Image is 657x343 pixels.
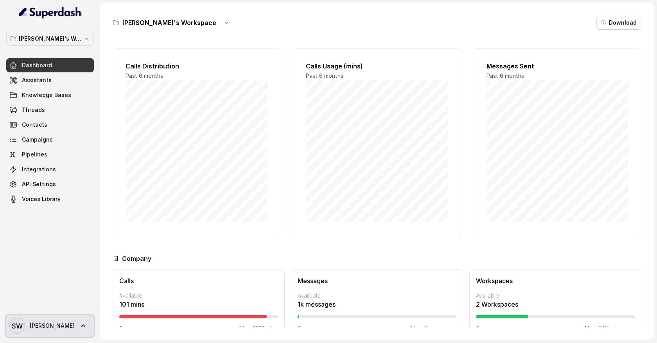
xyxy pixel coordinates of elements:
p: Max: 1630 mins [239,325,278,332]
span: Campaigns [22,136,53,144]
span: Assistants [22,76,52,84]
p: 0 [119,325,123,332]
a: Assistants [6,73,94,87]
a: Contacts [6,118,94,132]
p: 0 [298,325,301,332]
img: light.svg [19,6,82,19]
p: Available [476,292,635,300]
a: Campaigns [6,133,94,147]
a: Integrations [6,162,94,176]
p: Max: 1k messages [411,325,456,332]
span: Dashboard [22,61,52,69]
p: Available [119,292,278,300]
span: Threads [22,106,45,114]
h2: Messages Sent [486,61,628,71]
text: SW [12,322,23,330]
span: API Settings [22,180,56,188]
h3: [PERSON_NAME]'s Workspace [122,18,216,27]
span: Voices Library [22,195,61,203]
p: 1k messages [298,300,456,309]
span: Pipelines [22,151,47,158]
h2: Calls Usage (mins) [306,61,448,71]
p: [PERSON_NAME]'s Workspace [19,34,81,43]
button: [PERSON_NAME]'s Workspace [6,32,94,46]
span: Past 6 months [306,72,343,79]
span: Knowledge Bases [22,91,71,99]
span: [PERSON_NAME] [30,322,75,330]
span: Past 6 months [486,72,524,79]
a: [PERSON_NAME] [6,315,94,337]
span: Integrations [22,165,56,173]
a: Pipelines [6,147,94,162]
h3: Company [122,254,151,263]
h3: Workspaces [476,276,635,286]
h3: Calls [119,276,278,286]
button: Download [596,16,641,30]
a: Dashboard [6,58,94,72]
a: Threads [6,103,94,117]
h3: Messages [298,276,456,286]
span: Past 6 months [126,72,163,79]
a: Voices Library [6,192,94,206]
p: Available [298,292,456,300]
a: API Settings [6,177,94,191]
p: Max: 3 Workspaces [585,325,635,332]
p: 101 mins [119,300,278,309]
p: 0 [476,325,479,332]
a: Knowledge Bases [6,88,94,102]
p: 2 Workspaces [476,300,635,309]
h2: Calls Distribution [126,61,267,71]
span: Contacts [22,121,47,129]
